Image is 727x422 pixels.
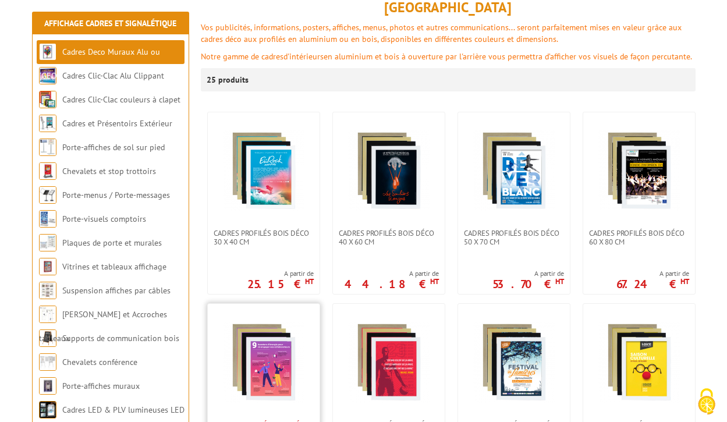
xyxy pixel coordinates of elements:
[305,276,314,286] sup: HT
[62,118,172,129] a: Cadres et Présentoirs Extérieur
[39,282,56,299] img: Suspension affiches par câbles
[583,229,695,246] a: Cadres Profilés Bois Déco 60 x 80 cm
[62,333,179,343] a: Supports de communication bois
[692,387,721,416] img: Cookies (fenêtre modale)
[62,261,166,272] a: Vitrines et tableaux affichage
[62,70,164,81] a: Cadres Clic-Clac Alu Clippant
[283,51,324,62] font: d'intérieurs
[39,306,56,323] img: Cimaises et Accroches tableaux
[39,162,56,180] img: Chevalets et stop trottoirs
[464,229,564,246] span: Cadres Profilés Bois Déco 50 x 70 cm
[208,229,320,246] a: Cadres Profilés Bois Déco 30 x 40 cm
[62,94,180,105] a: Cadres Clic-Clac couleurs à clapet
[201,51,283,62] font: Notre gamme de cadres
[324,51,692,62] font: en aluminium et bois à ouverture par l'arrière vous permettra d’afficher vos visuels de façon per...
[201,22,682,44] font: Vos publicités, informations, posters, affiches, menus, photos et autres communications... seront...
[39,91,56,108] img: Cadres Clic-Clac couleurs à clapet
[247,281,314,288] p: 25.15 €
[62,237,162,248] a: Plaques de porte et murales
[598,130,680,211] img: Cadres Profilés Bois Déco 60 x 80 cm
[598,321,680,403] img: Cadres Profilés Bois Déco A0
[62,190,170,200] a: Porte-menus / Porte-messages
[39,139,56,156] img: Porte-affiches de sol sur pied
[223,321,304,403] img: Cadres Profilés Bois Déco 70 x 100 cm
[247,269,314,278] span: A partir de
[39,234,56,251] img: Plaques de porte et murales
[345,269,439,278] span: A partir de
[430,276,439,286] sup: HT
[223,130,304,211] img: Cadres Profilés Bois Déco 30 x 40 cm
[616,269,689,278] span: A partir de
[62,381,140,391] a: Porte-affiches muraux
[555,276,564,286] sup: HT
[62,166,156,176] a: Chevalets et stop trottoirs
[345,281,439,288] p: 44.18 €
[62,214,146,224] a: Porte-visuels comptoirs
[339,229,439,246] span: Cadres Profilés Bois Déco 40 x 60 cm
[62,142,165,153] a: Porte-affiches de sol sur pied
[333,229,445,246] a: Cadres Profilés Bois Déco 40 x 60 cm
[44,18,176,29] a: Affichage Cadres et Signalétique
[473,130,555,211] img: Cadres Profilés Bois Déco 50 x 70 cm
[207,68,250,91] p: 25 produits
[39,353,56,371] img: Chevalets conférence
[616,281,689,288] p: 67.24 €
[62,285,171,296] a: Suspension affiches par câbles
[39,186,56,204] img: Porte-menus / Porte-messages
[39,377,56,395] img: Porte-affiches muraux
[686,382,727,422] button: Cookies (fenêtre modale)
[39,309,167,343] a: [PERSON_NAME] et Accroches tableaux
[39,210,56,228] img: Porte-visuels comptoirs
[473,321,555,403] img: Cadres Profilés Bois Déco 80 x 120 cm
[39,115,56,132] img: Cadres et Présentoirs Extérieur
[348,130,430,211] img: Cadres Profilés Bois Déco 40 x 60 cm
[492,269,564,278] span: A partir de
[62,405,185,415] a: Cadres LED & PLV lumineuses LED
[214,229,314,246] span: Cadres Profilés Bois Déco 30 x 40 cm
[680,276,689,286] sup: HT
[62,357,137,367] a: Chevalets conférence
[458,229,570,246] a: Cadres Profilés Bois Déco 50 x 70 cm
[39,258,56,275] img: Vitrines et tableaux affichage
[589,229,689,246] span: Cadres Profilés Bois Déco 60 x 80 cm
[39,43,56,61] img: Cadres Deco Muraux Alu ou Bois
[348,321,430,403] img: Cadres Profilés Bois Déco 80 x 100 cm
[492,281,564,288] p: 53.70 €
[39,47,160,81] a: Cadres Deco Muraux Alu ou [GEOGRAPHIC_DATA]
